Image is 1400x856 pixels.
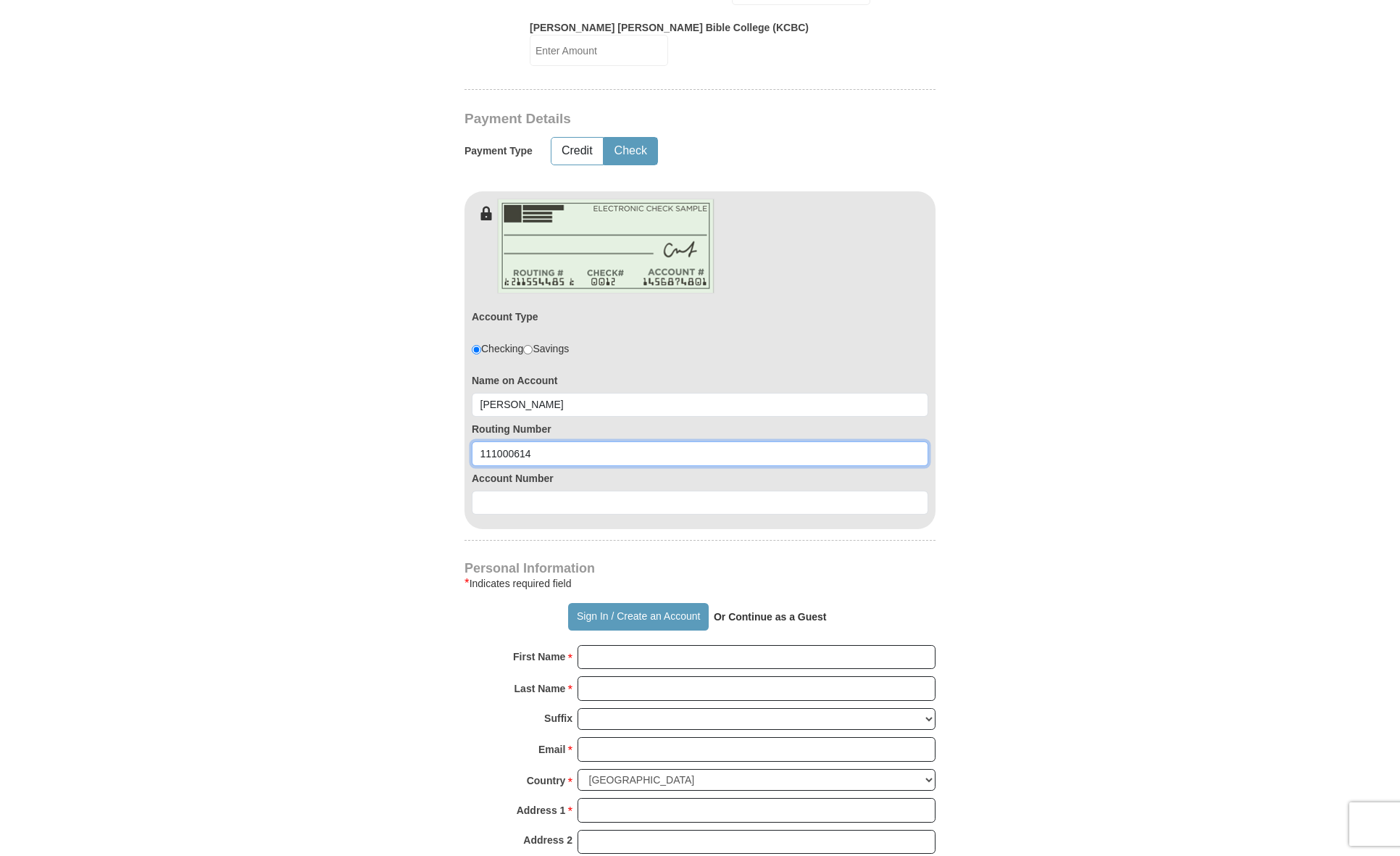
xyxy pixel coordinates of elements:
[530,20,809,35] label: [PERSON_NAME] [PERSON_NAME] Bible College (KCBC)
[527,770,566,791] strong: Country
[464,575,936,592] div: Indicates required field
[472,422,928,436] label: Routing Number
[514,678,566,699] strong: Last Name
[472,471,928,486] label: Account Number
[517,800,566,820] strong: Address 1
[472,309,538,324] label: Account Type
[464,111,834,128] h3: Payment Details
[464,562,936,574] h4: Personal Information
[464,145,533,157] h5: Payment Type
[568,603,708,631] button: Sign In / Create an Account
[472,341,569,356] div: Checking Savings
[472,373,928,388] label: Name on Account
[544,708,572,728] strong: Suffix
[523,830,572,850] strong: Address 2
[604,138,657,165] button: Check
[497,199,714,294] img: check-en.png
[538,739,565,760] strong: Email
[530,35,668,66] input: Enter Amount
[551,138,603,165] button: Credit
[513,647,565,667] strong: First Name
[714,611,827,623] strong: Or Continue as a Guest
